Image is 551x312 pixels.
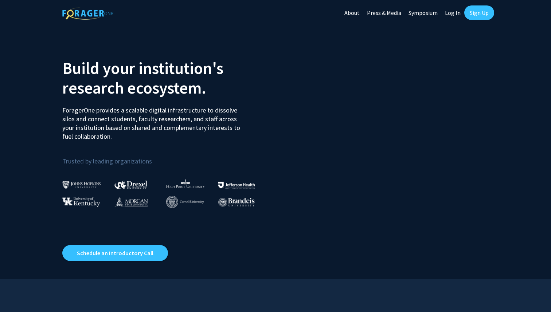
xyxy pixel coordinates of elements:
img: Brandeis University [218,198,255,207]
img: Thomas Jefferson University [218,182,255,189]
img: Cornell University [166,196,204,208]
h2: Build your institution's research ecosystem. [62,58,270,98]
p: Trusted by leading organizations [62,147,270,167]
img: ForagerOne Logo [62,7,113,20]
img: Drexel University [114,181,147,189]
img: Morgan State University [114,197,148,206]
a: Opens in a new tab [62,245,168,261]
img: Johns Hopkins University [62,181,101,189]
img: High Point University [166,179,205,188]
img: University of Kentucky [62,197,100,207]
p: ForagerOne provides a scalable digital infrastructure to dissolve silos and connect students, fac... [62,100,245,141]
a: Sign Up [464,5,494,20]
